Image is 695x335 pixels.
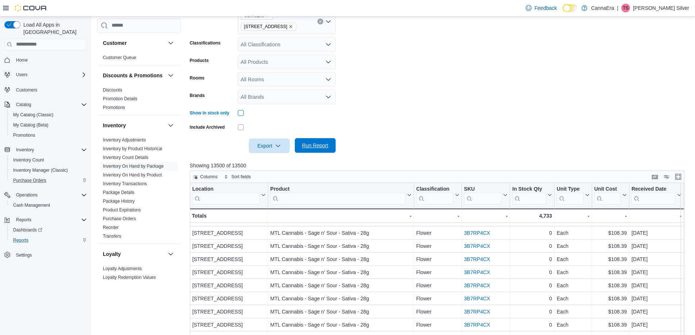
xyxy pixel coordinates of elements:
[594,307,627,316] div: $108.39
[270,229,412,237] div: MTL Cannabis - Sage n' Sour - Sativa - 28g
[103,137,146,143] span: Inventory Adjustments
[270,307,412,316] div: MTL Cannabis - Sage n' Sour - Sativa - 28g
[7,120,90,130] button: My Catalog (Beta)
[16,87,37,93] span: Customers
[325,59,331,65] button: Open list of options
[557,186,584,193] div: Unit Type
[13,191,87,199] span: Operations
[464,296,490,301] a: 3B7RP4CX
[416,186,453,193] div: Classification
[16,102,31,108] span: Catalog
[16,192,38,198] span: Operations
[13,70,87,79] span: Users
[10,226,45,234] a: Dashboards
[103,198,135,204] span: Package History
[464,269,490,275] a: 3B7RP4CX
[416,229,459,237] div: Flower
[13,100,34,109] button: Catalog
[103,155,148,160] span: Inventory Count Details
[594,211,627,220] div: -
[632,211,682,220] div: -
[512,307,552,316] div: 0
[10,121,51,129] a: My Catalog (Beta)
[512,211,552,220] div: 4,733
[4,52,87,279] nav: Complex example
[1,55,90,65] button: Home
[270,294,412,303] div: MTL Cannabis - Sage n' Sour - Sativa - 28g
[97,86,181,115] div: Discounts & Promotions
[103,87,122,93] a: Discounts
[192,294,266,303] div: [STREET_ADDRESS]
[13,145,87,154] span: Inventory
[200,174,217,180] span: Columns
[192,186,260,204] div: Location
[13,191,40,199] button: Operations
[621,4,630,12] div: Tammi Silver
[617,4,618,12] p: |
[15,4,47,12] img: Cova
[662,172,671,181] button: Display options
[10,201,53,210] a: Cash Management
[512,215,552,224] div: 6
[623,4,628,12] span: TS
[632,242,682,250] div: [DATE]
[97,136,181,244] div: Inventory
[16,57,28,63] span: Home
[103,207,141,213] a: Product Expirations
[13,250,87,260] span: Settings
[632,186,676,204] div: Received Date
[7,165,90,175] button: Inventory Manager (Classic)
[10,236,31,245] a: Reports
[103,163,164,169] span: Inventory On Hand by Package
[103,250,121,258] h3: Loyalty
[103,72,165,79] button: Discounts & Promotions
[7,235,90,245] button: Reports
[103,216,136,222] span: Purchase Orders
[103,234,121,239] a: Transfers
[464,309,490,315] a: 3B7RP4CX
[7,175,90,186] button: Purchase Orders
[557,307,590,316] div: Each
[190,40,221,46] label: Classifications
[103,105,125,110] a: Promotions
[416,307,459,316] div: Flower
[10,201,87,210] span: Cash Management
[13,215,34,224] button: Reports
[557,255,590,264] div: Each
[594,186,621,204] div: Unit Cost
[512,186,546,204] div: In Stock Qty
[190,124,225,130] label: Include Archived
[464,186,502,204] div: SKU URL
[192,320,266,329] div: [STREET_ADDRESS]
[557,320,590,329] div: Each
[591,4,614,12] p: CannaEra
[103,172,162,178] a: Inventory On Hand by Product
[1,70,90,80] button: Users
[632,307,682,316] div: [DATE]
[416,242,459,250] div: Flower
[594,242,627,250] div: $108.39
[10,156,87,164] span: Inventory Count
[10,131,87,140] span: Promotions
[10,131,38,140] a: Promotions
[103,181,147,187] span: Inventory Transactions
[16,252,32,258] span: Settings
[416,255,459,264] div: Flower
[190,75,205,81] label: Rooms
[13,132,35,138] span: Promotions
[13,202,50,208] span: Cash Management
[13,237,28,243] span: Reports
[13,251,35,260] a: Settings
[632,294,682,303] div: [DATE]
[97,264,181,285] div: Loyalty
[512,268,552,277] div: 0
[103,275,156,280] a: Loyalty Redemption Values
[13,86,40,94] a: Customers
[244,23,287,30] span: [STREET_ADDRESS]
[270,242,412,250] div: MTL Cannabis - Sage n' Sour - Sativa - 28g
[632,268,682,277] div: [DATE]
